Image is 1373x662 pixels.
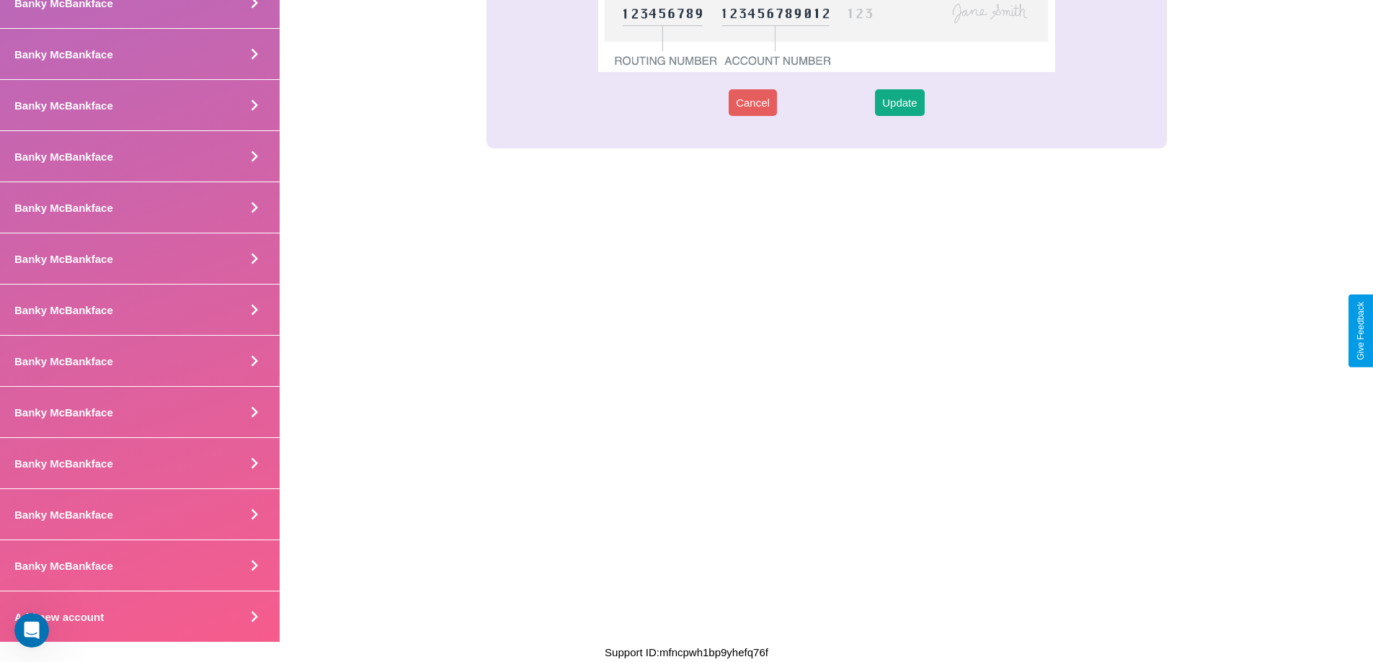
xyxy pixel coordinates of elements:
button: Update [875,89,924,116]
h4: Banky McBankface [14,151,113,163]
h4: Banky McBankface [14,304,113,316]
h4: Banky McBankface [14,457,113,470]
h4: Banky McBankface [14,509,113,521]
p: Support ID: mfncpwh1bp9yhefq76f [605,643,768,662]
h4: Banky McBankface [14,48,113,61]
h4: Banky McBankface [14,406,113,419]
h4: Banky McBankface [14,355,113,367]
h4: Banky McBankface [14,99,113,112]
button: Cancel [729,89,777,116]
iframe: Intercom live chat [14,613,49,648]
h4: Banky McBankface [14,202,113,214]
h4: Banky McBankface [14,253,113,265]
h4: Banky McBankface [14,560,113,572]
div: Give Feedback [1356,302,1366,360]
h4: Add new account [14,611,104,623]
